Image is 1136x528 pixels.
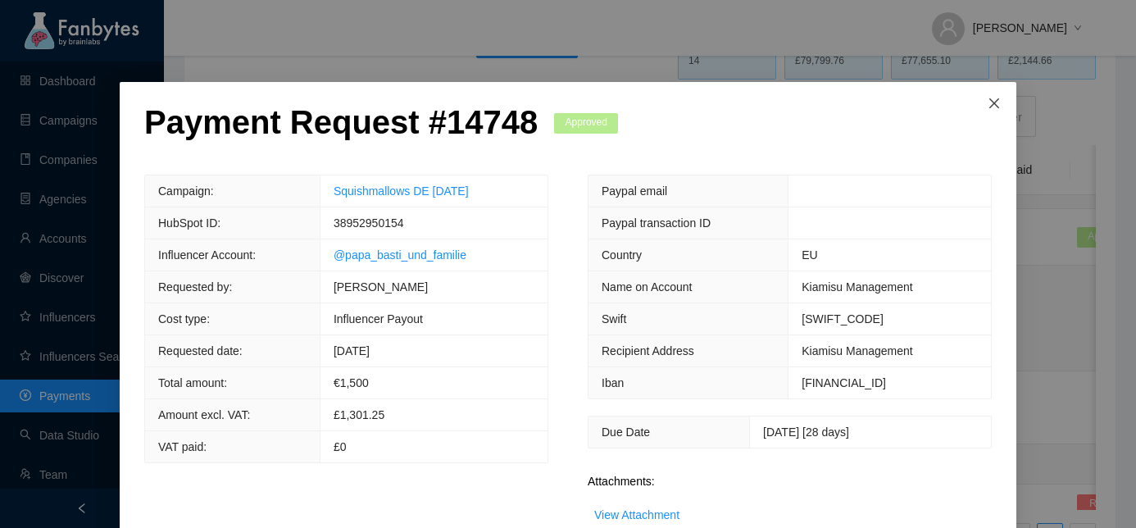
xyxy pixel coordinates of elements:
a: Squishmallows DE [DATE] [334,184,469,198]
span: EU [802,248,817,262]
span: Recipient Address [602,344,694,357]
span: Country [602,248,642,262]
span: [PERSON_NAME] [334,280,428,294]
span: Campaign: [158,184,214,198]
span: close [988,97,1001,110]
span: Influencer Account: [158,248,256,262]
span: Paypal transaction ID [602,216,711,230]
span: Swift [602,312,626,325]
a: @papa_basti_und_familie [334,248,466,262]
span: HubSpot ID: [158,216,220,230]
span: Total amount: [158,376,227,389]
span: [DATE] [334,344,370,357]
span: £0 [334,440,347,453]
span: Name on Account [602,280,693,294]
span: £1,301.25 [334,408,384,421]
span: Kiamisu Management [802,344,912,357]
span: Cost type: [158,312,210,325]
span: [DATE] [28 days] [763,426,849,439]
span: 38952950154 [334,216,404,230]
span: Requested date: [158,344,243,357]
span: VAT paid: [158,440,207,453]
span: Paypal email [602,184,667,198]
span: Iban [602,376,624,389]
span: Requested by: [158,280,232,294]
a: View Attachment [594,508,679,521]
span: € 1,500 [334,376,369,389]
span: Amount excl. VAT: [158,408,250,421]
span: [SWIFT_CODE] [802,312,884,325]
span: [FINANCIAL_ID] [802,376,886,389]
button: Close [972,82,1016,126]
span: Kiamisu Management [802,280,912,294]
span: Influencer Payout [334,312,423,325]
p: Payment Request # 14748 [144,102,538,142]
span: Due Date [602,426,650,439]
span: Approved [554,113,618,134]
